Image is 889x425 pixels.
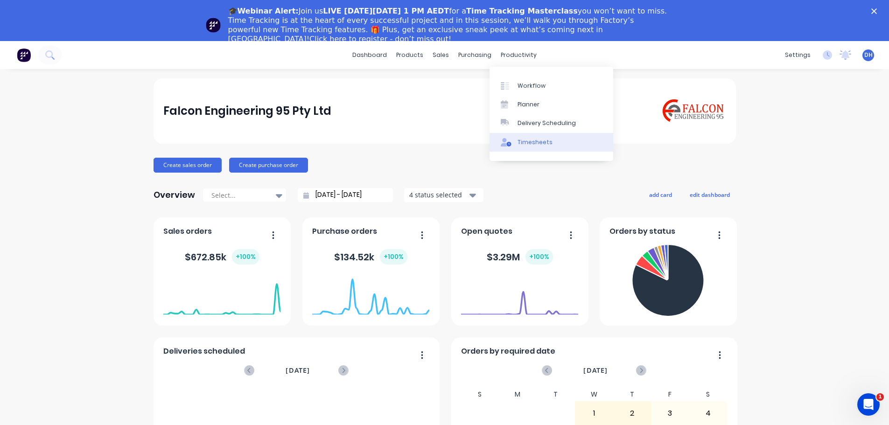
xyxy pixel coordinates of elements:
button: Create purchase order [229,158,308,173]
span: Orders by status [609,226,675,237]
div: 1 [575,402,613,425]
img: Falcon Engineering 95 Pty Ltd [660,98,726,124]
div: M [499,388,537,401]
b: Time Tracking Masterclass [466,7,578,15]
div: F [651,388,689,401]
div: S [689,388,727,401]
span: Sales orders [163,226,212,237]
div: products [392,48,428,62]
div: sales [428,48,454,62]
div: 4 [689,402,727,425]
div: Workflow [518,82,546,90]
div: purchasing [454,48,496,62]
span: [DATE] [583,365,608,376]
a: Planner [490,95,613,114]
a: dashboard [348,48,392,62]
div: + 100 % [525,249,553,265]
div: S [461,388,499,401]
a: Timesheets [490,133,613,152]
a: Click here to register - don’t miss out! [309,35,451,43]
div: Close [871,8,881,14]
div: Timesheets [518,138,553,146]
div: T [613,388,651,401]
div: 4 status selected [409,190,468,200]
div: Delivery Scheduling [518,119,576,127]
div: 3 [651,402,689,425]
a: Delivery Scheduling [490,114,613,132]
img: Factory [17,48,31,62]
a: Workflow [490,76,613,95]
div: $ 3.29M [487,249,553,265]
div: Overview [154,186,195,204]
span: [DATE] [286,365,310,376]
div: Join us for a you won’t want to miss. Time Tracking is at the heart of every successful project a... [228,7,669,44]
img: Profile image for Team [206,18,221,33]
div: Falcon Engineering 95 Pty Ltd [163,102,331,120]
div: T [537,388,575,401]
span: Open quotes [461,226,512,237]
div: settings [780,48,815,62]
button: Create sales order [154,158,222,173]
div: + 100 % [380,249,407,265]
span: DH [864,51,873,59]
div: $ 134.52k [334,249,407,265]
b: LIVE [DATE][DATE] 1 PM AEDT [323,7,449,15]
span: Purchase orders [312,226,377,237]
div: + 100 % [232,249,259,265]
b: 🎓Webinar Alert: [228,7,299,15]
button: edit dashboard [684,188,736,201]
div: 2 [613,402,651,425]
iframe: Intercom live chat [857,393,880,416]
div: Planner [518,100,539,109]
div: productivity [496,48,541,62]
div: W [575,388,613,401]
div: $ 672.85k [185,249,259,265]
span: 1 [876,393,884,401]
button: 4 status selected [404,188,483,202]
button: add card [643,188,678,201]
